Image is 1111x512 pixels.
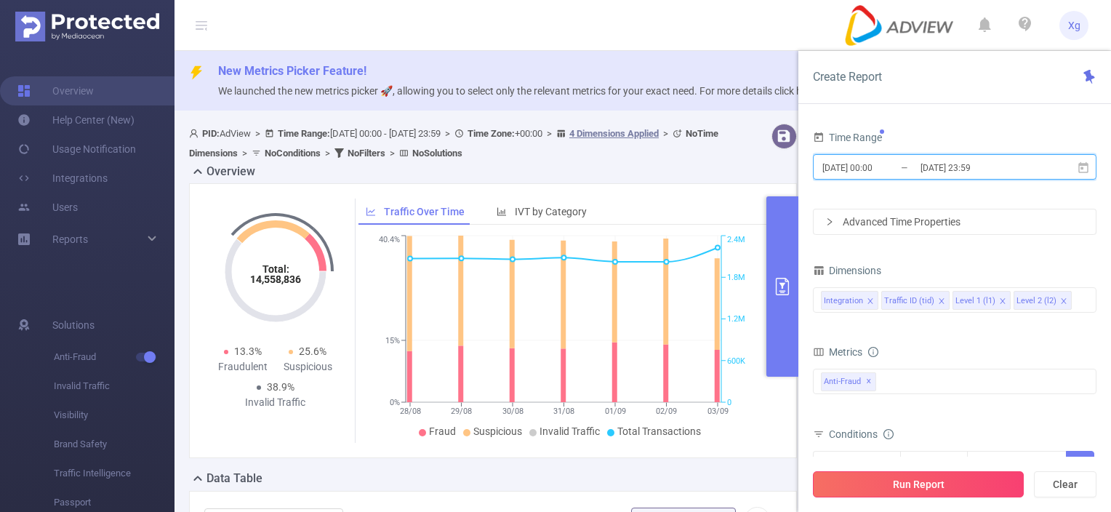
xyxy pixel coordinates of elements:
span: New Metrics Picker Feature! [218,64,366,78]
tspan: 31/08 [553,407,574,416]
span: Total Transactions [617,425,701,437]
i: icon: bar-chart [497,207,507,217]
a: Usage Notification [17,135,136,164]
span: 38.9% [267,381,294,393]
tspan: 1.8M [727,273,745,282]
tspan: 03/09 [707,407,728,416]
span: Dimensions [813,265,881,276]
span: 25.6% [299,345,326,357]
span: > [251,128,265,139]
b: Time Range: [278,128,330,139]
div: Traffic ID (tid) [884,292,934,311]
button: Run Report [813,471,1024,497]
span: Solutions [52,311,95,340]
span: AdView [DATE] 00:00 - [DATE] 23:59 +00:00 [189,128,718,159]
tspan: Total: [262,263,289,275]
tspan: 14,558,836 [250,273,301,285]
span: > [659,128,673,139]
a: Integrations [17,164,108,193]
b: No Solutions [412,148,462,159]
div: Contains [908,452,954,476]
li: Level 1 (l1) [952,291,1011,310]
img: Protected Media [15,12,159,41]
span: Metrics [813,346,862,358]
b: Time Zone: [468,128,515,139]
span: > [321,148,334,159]
span: Invalid Traffic [540,425,600,437]
b: PID: [202,128,220,139]
span: Time Range [813,132,882,143]
i: icon: close [1060,297,1067,306]
tspan: 0% [390,398,400,407]
div: Level 2 (l2) [1016,292,1056,311]
i: icon: close [938,297,945,306]
span: Anti-Fraud [821,372,876,391]
a: Reports [52,225,88,254]
div: Integration [824,292,863,311]
li: Integration [821,291,878,310]
tspan: 02/09 [656,407,677,416]
tspan: 600K [727,356,745,366]
span: Suspicious [473,425,522,437]
tspan: 1.2M [727,315,745,324]
span: Reports [52,233,88,245]
a: Users [17,193,78,222]
i: icon: info-circle [868,347,878,357]
i: icon: info-circle [883,429,894,439]
div: Suspicious [276,359,341,375]
div: Fraudulent [210,359,276,375]
i: icon: user [189,129,202,138]
tspan: 2.4M [727,236,745,245]
i: icon: thunderbolt [189,65,204,80]
tspan: 01/09 [604,407,625,416]
h2: Data Table [206,470,262,487]
span: Anti-Fraud [54,343,175,372]
i: icon: close [999,297,1006,306]
span: Xg [1068,11,1080,40]
a: Help Center (New) [17,105,135,135]
span: We launched the new metrics picker 🚀, allowing you to select only the relevant metrics for your e... [218,85,840,97]
span: Visibility [54,401,175,430]
span: > [238,148,252,159]
span: > [385,148,399,159]
b: No Conditions [265,148,321,159]
tspan: 30/08 [502,407,523,416]
tspan: 28/08 [399,407,420,416]
div: Invalid Traffic [243,395,308,410]
u: 4 Dimensions Applied [569,128,659,139]
li: Traffic ID (tid) [881,291,950,310]
b: No Filters [348,148,385,159]
span: ✕ [866,373,872,391]
a: Overview [17,76,94,105]
div: Integration [821,452,874,476]
span: Traffic Over Time [384,206,465,217]
tspan: 40.4% [379,236,400,245]
button: Add [1066,451,1094,476]
span: Create Report [813,70,882,84]
tspan: 15% [385,336,400,345]
i: icon: right [825,217,834,226]
input: End date [919,158,1037,177]
i: icon: close [867,297,874,306]
h2: Overview [206,163,255,180]
i: icon: line-chart [366,207,376,217]
div: Level 1 (l1) [955,292,995,311]
span: > [542,128,556,139]
tspan: 0 [727,398,731,407]
span: Brand Safety [54,430,175,459]
span: Conditions [829,428,894,440]
span: Fraud [429,425,456,437]
tspan: 29/08 [451,407,472,416]
span: IVT by Category [515,206,587,217]
input: Start date [821,158,939,177]
span: > [441,128,454,139]
li: Level 2 (l2) [1014,291,1072,310]
span: 13.3% [234,345,262,357]
span: Invalid Traffic [54,372,175,401]
span: Traffic Intelligence [54,459,175,488]
div: icon: rightAdvanced Time Properties [814,209,1096,234]
button: Clear [1034,471,1096,497]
